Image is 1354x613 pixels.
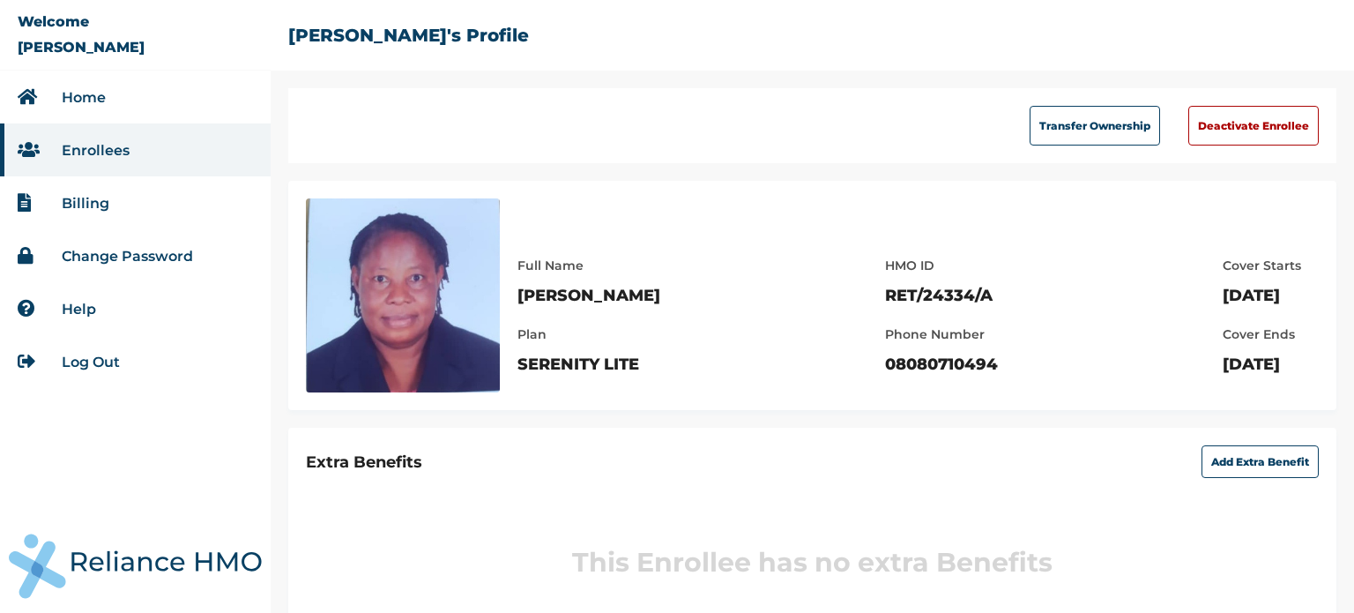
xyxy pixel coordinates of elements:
button: Add Extra Benefit [1201,445,1319,478]
a: Log Out [62,354,120,370]
a: Home [62,89,106,106]
a: Enrollees [62,142,130,159]
a: Change Password [62,248,193,265]
h2: [PERSON_NAME]'s Profile [288,25,529,46]
p: [PERSON_NAME] [18,39,145,56]
p: Cover Ends [1223,324,1301,345]
p: [DATE] [1223,354,1301,375]
img: RelianceHMO's Logo [9,534,262,599]
p: [DATE] [1223,285,1301,306]
p: Cover Starts [1223,255,1301,276]
button: Transfer Ownership [1030,106,1160,146]
p: Phone Number [885,324,998,345]
p: Full Name [517,255,660,276]
p: 08080710494 [885,354,998,375]
a: Help [62,301,96,318]
p: Welcome [18,13,89,30]
button: Deactivate Enrollee [1188,106,1319,146]
h2: Extra Benefits [306,452,422,472]
p: SERENITY LITE [517,354,660,375]
p: RET/24334/A [885,285,998,306]
img: Enrollee [306,198,500,392]
p: Plan [517,324,660,345]
h3: This Enrollee has no extra Benefits [554,520,1070,605]
p: [PERSON_NAME] [517,285,660,306]
a: Billing [62,195,109,212]
p: HMO ID [885,255,998,276]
